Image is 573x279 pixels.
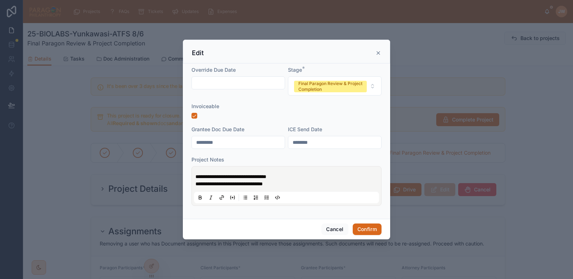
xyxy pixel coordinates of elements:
button: Confirm [353,223,382,235]
div: Final Paragon Review & Project Completion [298,81,362,92]
span: Grantee Doc Due Date [191,126,244,132]
button: Select Button [288,76,382,96]
span: ICE Send Date [288,126,322,132]
span: Stage [288,67,302,73]
h3: Edit [192,49,204,57]
span: Invoiceable [191,103,219,109]
span: Project Notes [191,156,224,163]
span: Override Due Date [191,67,236,73]
button: Cancel [321,223,348,235]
